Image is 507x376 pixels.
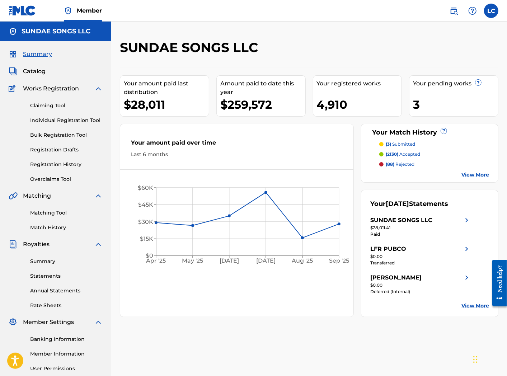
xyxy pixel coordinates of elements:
div: $28,011.41 [370,225,471,231]
a: Banking Information [30,335,103,343]
span: ? [475,80,481,85]
a: Matching Tool [30,209,103,217]
a: SummarySummary [9,50,52,58]
img: Accounts [9,27,17,36]
a: Summary [30,258,103,265]
tspan: $60K [138,184,153,191]
tspan: Apr '25 [146,257,166,264]
a: Claiming Tool [30,102,103,109]
img: right chevron icon [463,216,471,225]
span: ? [441,128,447,134]
a: Annual Statements [30,287,103,295]
img: Catalog [9,67,17,76]
a: Overclaims Tool [30,175,103,183]
tspan: $30K [138,218,153,225]
img: right chevron icon [463,245,471,253]
div: Deferred (Internal) [370,288,471,295]
div: Transferred [370,260,471,266]
a: View More [461,171,489,179]
div: Your Statements [370,199,448,209]
tspan: [DATE] [256,257,276,264]
div: Last 6 months [131,151,343,158]
img: expand [94,192,103,200]
a: Registration Drafts [30,146,103,154]
a: Registration History [30,161,103,168]
img: Summary [9,50,17,58]
p: submitted [386,141,415,147]
div: $259,572 [220,97,305,113]
tspan: [DATE] [220,257,239,264]
div: 4,910 [317,97,402,113]
img: Matching [9,192,18,200]
div: SUNDAE SONGS LLC [370,216,432,225]
tspan: $45K [138,201,153,208]
a: User Permissions [30,365,103,372]
span: Catalog [23,67,46,76]
p: accepted [386,151,420,158]
span: Member Settings [23,318,74,326]
a: LFR PUBCOright chevron icon$0.00Transferred [370,245,471,266]
tspan: Aug '25 [291,257,313,264]
a: View More [461,302,489,310]
div: User Menu [484,4,498,18]
div: Your amount paid over time [131,138,343,151]
a: (3) submitted [379,141,489,147]
span: [DATE] [386,200,409,208]
div: Paid [370,231,471,238]
span: Works Registration [23,84,79,93]
img: expand [94,318,103,326]
iframe: Resource Center [487,254,507,312]
h2: SUNDAE SONGS LLC [120,39,262,56]
a: CatalogCatalog [9,67,46,76]
span: (2130) [386,151,398,157]
span: (3) [386,141,391,147]
img: MLC Logo [9,5,36,16]
img: expand [94,240,103,249]
div: 3 [413,97,498,113]
span: Summary [23,50,52,58]
img: help [468,6,477,15]
p: rejected [386,161,414,168]
img: Member Settings [9,318,17,326]
span: Matching [23,192,51,200]
div: [PERSON_NAME] [370,273,422,282]
tspan: May '25 [182,257,203,264]
div: Drag [473,349,478,370]
img: right chevron icon [463,273,471,282]
div: Your pending works [413,79,498,88]
a: Rate Sheets [30,302,103,309]
div: $28,011 [124,97,209,113]
a: Member Information [30,350,103,358]
tspan: Sep '25 [329,257,349,264]
a: [PERSON_NAME]right chevron icon$0.00Deferred (Internal) [370,273,471,295]
a: Match History [30,224,103,231]
tspan: $0 [146,253,153,259]
iframe: Chat Widget [471,342,507,376]
span: Royalties [23,240,50,249]
div: LFR PUBCO [370,245,406,253]
a: Public Search [447,4,461,18]
span: Member [77,6,102,15]
div: Your amount paid last distribution [124,79,209,97]
a: (2130) accepted [379,151,489,158]
div: Help [465,4,480,18]
div: Your Match History [370,128,489,137]
img: Royalties [9,240,17,249]
div: $0.00 [370,282,471,288]
a: Bulk Registration Tool [30,131,103,139]
a: SUNDAE SONGS LLCright chevron icon$28,011.41Paid [370,216,471,238]
img: expand [94,84,103,93]
a: Individual Registration Tool [30,117,103,124]
span: (88) [386,161,394,167]
img: Top Rightsholder [64,6,72,15]
div: Your registered works [317,79,402,88]
a: (88) rejected [379,161,489,168]
tspan: $15K [140,235,153,242]
img: search [450,6,458,15]
div: Amount paid to date this year [220,79,305,97]
img: Works Registration [9,84,18,93]
h5: SUNDAE SONGS LLC [22,27,90,36]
